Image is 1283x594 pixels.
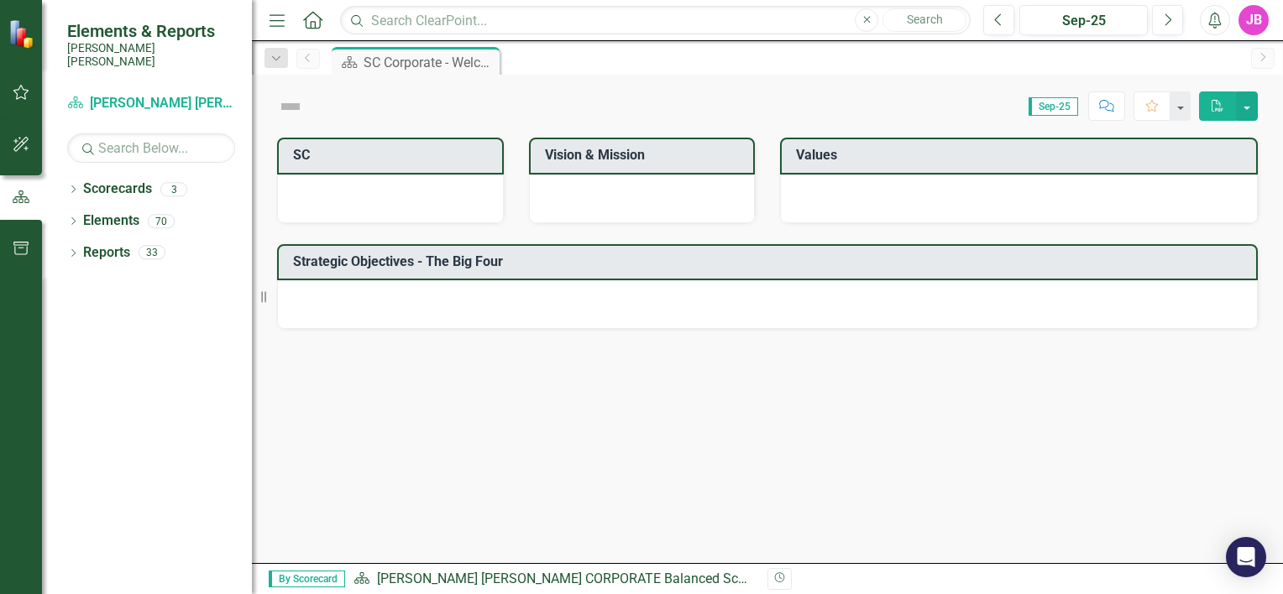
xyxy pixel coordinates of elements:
a: Scorecards [83,180,152,199]
span: By Scorecard [269,571,345,587]
span: Search [907,13,943,26]
div: Sep-25 [1025,11,1142,31]
div: Open Intercom Messenger [1226,537,1266,577]
a: [PERSON_NAME] [PERSON_NAME] CORPORATE Balanced Scorecard [377,571,783,586]
small: [PERSON_NAME] [PERSON_NAME] [67,41,235,69]
div: SC Corporate - Welcome to ClearPoint [364,52,495,73]
button: Search [882,8,966,32]
span: Elements & Reports [67,21,235,41]
h3: Values [796,148,1248,163]
button: JB [1238,5,1269,35]
h3: SC [293,148,494,163]
h3: Strategic Objectives - The Big Four [293,254,1248,269]
h3: Vision & Mission [545,148,746,163]
a: Reports [83,243,130,263]
img: Not Defined [277,93,304,120]
div: » [353,570,755,589]
input: Search Below... [67,133,235,163]
input: Search ClearPoint... [340,6,971,35]
img: ClearPoint Strategy [8,19,38,49]
div: 3 [160,182,187,196]
div: 70 [148,214,175,228]
span: Sep-25 [1029,97,1078,116]
div: 33 [139,246,165,260]
a: [PERSON_NAME] [PERSON_NAME] CORPORATE Balanced Scorecard [67,94,235,113]
a: Elements [83,211,139,231]
button: Sep-25 [1019,5,1148,35]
